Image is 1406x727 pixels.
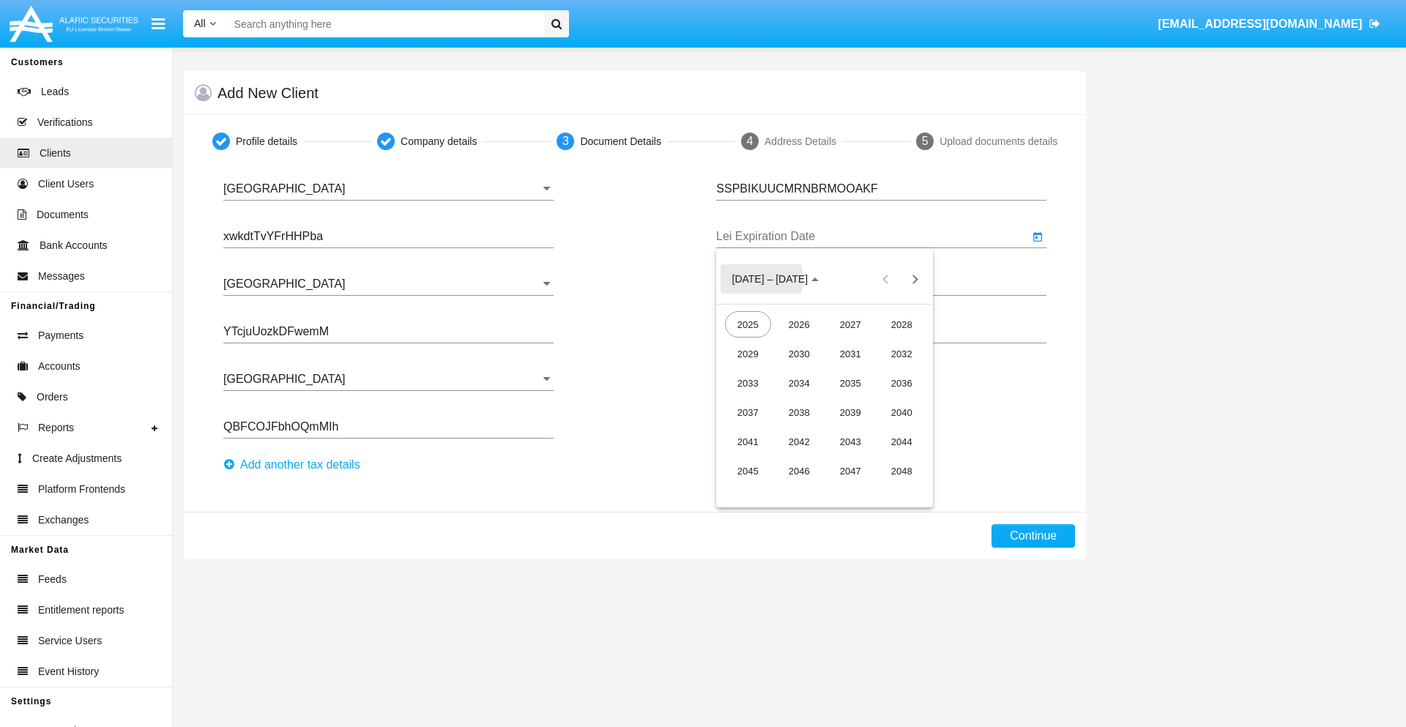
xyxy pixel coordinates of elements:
div: 2029 [725,340,771,367]
td: 2027 [825,310,876,339]
button: Choose date [721,264,831,294]
td: 2046 [773,456,825,485]
div: 2033 [725,370,771,396]
td: 2038 [773,398,825,427]
td: 2032 [876,339,927,368]
div: 2039 [827,399,874,425]
td: 2041 [722,427,773,456]
div: 2038 [776,399,822,425]
div: 2042 [776,428,822,455]
div: 2046 [776,458,822,484]
button: Next 20 years [900,264,929,294]
div: 2037 [725,399,771,425]
td: 2031 [825,339,876,368]
div: 2030 [776,340,822,367]
div: 2032 [879,340,925,367]
div: 2035 [827,370,874,396]
div: 2040 [879,399,925,425]
td: 2026 [773,310,825,339]
div: 2036 [879,370,925,396]
td: 2029 [722,339,773,368]
td: 2025 [722,310,773,339]
td: 2039 [825,398,876,427]
td: 2044 [876,427,927,456]
td: 2047 [825,456,876,485]
div: 2047 [827,458,874,484]
div: 2034 [776,370,822,396]
td: 2040 [876,398,927,427]
button: Previous 20 years [871,264,900,294]
div: 2043 [827,428,874,455]
div: 2041 [725,428,771,455]
td: 2034 [773,368,825,398]
td: 2030 [773,339,825,368]
div: 2031 [827,340,874,367]
td: 2035 [825,368,876,398]
div: 2044 [879,428,925,455]
td: 2037 [722,398,773,427]
td: 2043 [825,427,876,456]
div: 2048 [879,458,925,484]
span: [DATE] – [DATE] [732,274,808,286]
div: 2045 [725,458,771,484]
td: 2045 [722,456,773,485]
div: 2027 [827,311,874,338]
td: 2036 [876,368,927,398]
td: 2042 [773,427,825,456]
td: 2033 [722,368,773,398]
div: 2028 [879,311,925,338]
div: 2026 [776,311,822,338]
td: 2028 [876,310,927,339]
div: 2025 [725,311,771,338]
td: 2048 [876,456,927,485]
